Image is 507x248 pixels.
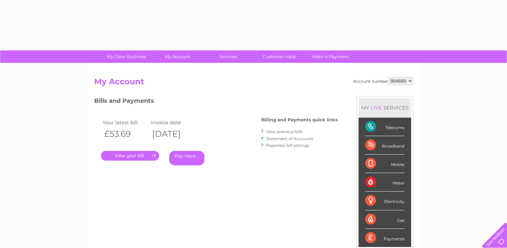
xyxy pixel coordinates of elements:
[369,105,383,111] div: LIVE
[365,210,404,229] div: Gas
[266,136,313,141] a: Statement of Accounts
[359,98,411,117] div: MY SERVICES
[365,136,404,155] div: Broadband
[101,127,149,141] th: £53.69
[266,143,309,148] a: Paperless bill settings
[365,173,404,192] div: Water
[365,118,404,136] div: Telecoms
[169,151,204,165] a: Pay Here
[99,50,154,63] a: My Clear Business
[365,155,404,173] div: Mobile
[252,50,307,63] a: Customer Help
[365,229,404,247] div: Payments
[261,117,338,122] h4: Billing and Payments quick links
[353,77,413,85] div: Account number
[101,151,159,161] a: .
[94,77,413,90] h2: My Account
[266,129,303,134] a: View previous bills
[303,50,358,63] a: Make A Payment
[101,118,149,127] td: Your latest bill
[149,118,197,127] td: Invoice date
[149,127,197,141] th: [DATE]
[365,192,404,210] div: Electricity
[201,50,256,63] a: Services
[94,96,338,108] h3: Bills and Payments
[150,50,205,63] a: My Account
